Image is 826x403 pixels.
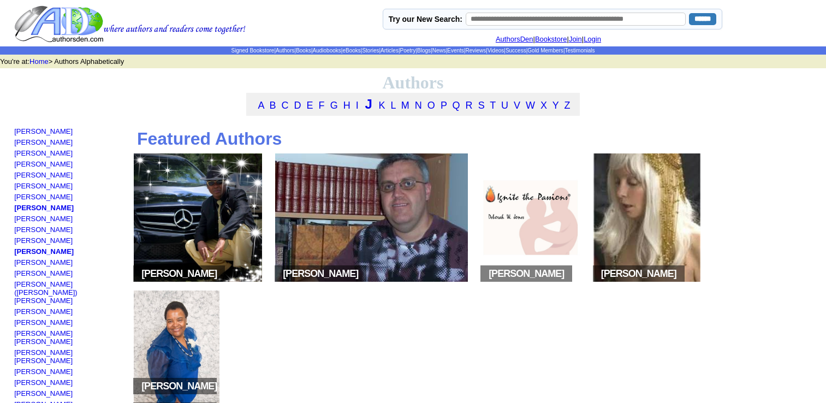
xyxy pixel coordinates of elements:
[14,5,246,43] img: logo.gif
[307,100,313,111] a: E
[527,48,563,54] a: Gold Members
[275,265,366,282] span: [PERSON_NAME]
[514,100,520,111] a: V
[593,265,685,282] span: [PERSON_NAME]
[478,100,485,111] a: S
[14,387,17,389] img: shim.gif
[501,100,508,111] a: U
[14,307,73,316] a: [PERSON_NAME]
[14,316,17,318] img: shim.gif
[14,365,17,368] img: shim.gif
[14,135,17,138] img: shim.gif
[506,48,526,54] a: Success
[276,48,294,54] a: Authors
[14,305,17,307] img: shim.gif
[14,234,17,236] img: shim.gif
[466,100,473,111] a: R
[14,201,17,204] img: shim.gif
[483,271,489,277] img: space
[526,100,535,111] a: W
[29,57,49,66] a: Home
[14,204,74,212] a: [PERSON_NAME]
[14,277,17,280] img: shim.gif
[14,247,74,256] a: [PERSON_NAME]
[564,48,595,54] a: Testimonials
[14,138,73,146] a: [PERSON_NAME]
[14,236,73,245] a: [PERSON_NAME]
[14,182,73,190] a: [PERSON_NAME]
[343,100,350,111] a: H
[342,48,360,54] a: eBooks
[271,277,472,285] a: space[PERSON_NAME]space
[14,346,17,348] img: shim.gif
[676,271,682,277] img: space
[14,223,17,226] img: shim.gif
[401,100,409,111] a: M
[14,327,17,329] img: shim.gif
[330,100,338,111] a: G
[14,269,73,277] a: [PERSON_NAME]
[14,280,78,305] a: [PERSON_NAME] ([PERSON_NAME]) [PERSON_NAME]
[381,48,399,54] a: Articles
[270,100,276,111] a: B
[313,48,341,54] a: Audiobooks
[258,100,264,111] a: A
[14,171,73,179] a: [PERSON_NAME]
[453,100,460,111] a: Q
[277,271,283,277] img: space
[14,368,73,376] a: [PERSON_NAME]
[14,258,73,266] a: [PERSON_NAME]
[14,127,73,135] a: [PERSON_NAME]
[358,271,364,277] img: space
[14,378,73,387] a: [PERSON_NAME]
[427,100,435,111] a: O
[477,277,584,285] a: space[PERSON_NAME]space
[14,398,17,400] img: shim.gif
[14,318,73,327] a: [PERSON_NAME]
[362,48,379,54] a: Stories
[14,160,73,168] a: [PERSON_NAME]
[441,100,447,111] a: P
[596,271,601,277] img: space
[465,48,486,54] a: Reviews
[14,149,73,157] a: [PERSON_NAME]
[231,48,274,54] a: Signed Bookstore
[14,226,73,234] a: [PERSON_NAME]
[294,100,301,111] a: D
[231,48,595,54] span: | | | | | | | | | | | | | | |
[535,35,567,43] a: Bookstore
[569,35,582,43] a: Join
[14,389,73,398] a: [PERSON_NAME]
[382,73,443,92] font: Authors
[14,146,17,149] img: shim.gif
[400,48,416,54] a: Poetry
[14,168,17,171] img: shim.gif
[564,271,569,277] img: space
[365,97,372,111] a: J
[590,277,704,285] a: space[PERSON_NAME]space
[217,271,222,277] img: space
[133,265,225,282] span: [PERSON_NAME]
[136,384,141,389] img: space
[584,35,601,43] a: Login
[552,100,559,111] a: Y
[490,100,496,111] a: T
[496,35,609,43] font: | | |
[14,157,17,160] img: shim.gif
[356,100,359,111] a: I
[488,48,504,54] a: Videos
[14,329,73,346] a: [PERSON_NAME] [PERSON_NAME]
[14,215,73,223] a: [PERSON_NAME]
[14,212,17,215] img: shim.gif
[296,48,311,54] a: Books
[389,15,462,23] label: Try our New Search:
[432,48,446,54] a: News
[14,245,17,247] img: shim.gif
[130,277,266,285] a: space[PERSON_NAME]space
[14,256,17,258] img: shim.gif
[14,179,17,182] img: shim.gif
[136,271,141,277] img: space
[417,48,431,54] a: Blogs
[415,100,422,111] a: N
[496,35,533,43] a: AuthorsDen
